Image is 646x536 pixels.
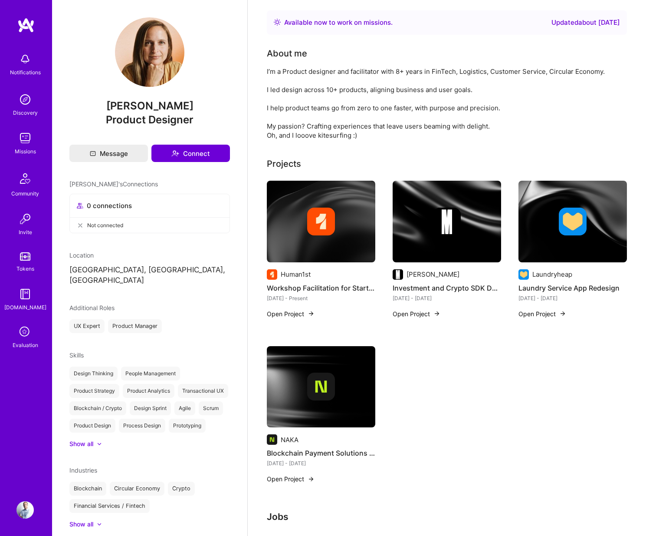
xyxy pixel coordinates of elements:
[16,285,34,303] img: guide book
[393,282,501,294] h4: Investment and Crypto SDK Design
[168,482,195,496] div: Crypto
[16,129,34,147] img: teamwork
[77,202,83,209] i: icon Collaborator
[267,309,315,318] button: Open Project
[281,270,311,279] div: Human1st
[69,265,230,286] p: [GEOGRAPHIC_DATA], [GEOGRAPHIC_DATA], [GEOGRAPHIC_DATA]
[518,294,627,303] div: [DATE] - [DATE]
[281,435,298,444] div: NAKA
[267,47,307,60] div: About me
[267,67,614,140] div: I’m a Product designer and facilitator with 8+ years in FinTech, Logistics, Customer Service, Cir...
[267,181,375,262] img: cover
[11,189,39,198] div: Community
[433,310,440,317] img: arrow-right
[17,324,33,341] i: icon SelectionTeam
[20,252,30,261] img: tokens
[19,228,32,237] div: Invite
[69,401,126,415] div: Blockchain / Crypto
[69,99,230,112] span: [PERSON_NAME]
[69,384,119,398] div: Product Strategy
[393,294,501,303] div: [DATE] - [DATE]
[518,282,627,294] h4: Laundry Service App Redesign
[15,147,36,156] div: Missions
[16,91,34,108] img: discovery
[69,251,230,260] div: Location
[267,346,375,428] img: cover
[119,419,165,433] div: Process Design
[267,447,375,459] h4: Blockchain Payment Solutions Design
[559,208,587,235] img: Company logo
[13,341,38,350] div: Evaluation
[551,17,620,28] div: Updated about [DATE]
[518,309,566,318] button: Open Project
[393,181,501,262] img: cover
[267,511,626,522] h3: Jobs
[274,19,281,26] img: Availability
[171,149,179,157] i: icon Connect
[407,270,459,279] div: [PERSON_NAME]
[69,419,115,433] div: Product Design
[87,201,132,210] span: 0 connections
[90,150,96,156] i: icon Mail
[284,17,393,28] div: Available now to work on missions .
[69,467,97,474] span: Industries
[130,401,171,415] div: Design Sprint
[87,221,123,230] span: Not connected
[307,373,335,400] img: Company logo
[16,50,34,68] img: bell
[69,179,158,189] span: [PERSON_NAME]'s Connections
[174,401,195,415] div: Agile
[69,499,150,513] div: Financial Services / Fintech
[106,113,193,126] span: Product Designer
[151,145,230,162] button: Connect
[108,319,162,333] div: Product Manager
[16,210,34,228] img: Invite
[16,501,34,519] img: User Avatar
[532,270,572,279] div: Laundryheap
[308,476,315,483] img: arrow-right
[199,401,223,415] div: Scrum
[518,181,627,262] img: cover
[267,269,277,280] img: Company logo
[267,294,375,303] div: [DATE] - Present
[559,310,566,317] img: arrow-right
[267,474,315,483] button: Open Project
[267,434,277,445] img: Company logo
[308,310,315,317] img: arrow-right
[69,482,106,496] div: Blockchain
[77,222,84,229] i: icon CloseGray
[69,520,93,529] div: Show all
[14,501,36,519] a: User Avatar
[121,367,180,380] div: People Management
[115,17,184,87] img: User Avatar
[13,108,38,117] div: Discovery
[69,319,105,333] div: UX Expert
[69,304,115,311] span: Additional Roles
[169,419,206,433] div: Prototyping
[69,440,93,448] div: Show all
[69,367,118,380] div: Design Thinking
[17,17,35,33] img: logo
[69,351,84,359] span: Skills
[110,482,164,496] div: Circular Economy
[69,194,230,233] button: 0 connectionsNot connected
[123,384,174,398] div: Product Analytics
[307,208,335,235] img: Company logo
[267,459,375,468] div: [DATE] - [DATE]
[4,303,46,312] div: [DOMAIN_NAME]
[433,208,461,235] img: Company logo
[16,264,34,273] div: Tokens
[69,145,148,162] button: Message
[10,68,41,77] div: Notifications
[393,269,403,280] img: Company logo
[267,157,301,170] div: Projects
[267,282,375,294] h4: Workshop Facilitation for Startups and Enterprises
[178,384,228,398] div: Transactional UX
[518,269,529,280] img: Company logo
[15,168,36,189] img: Community
[393,309,440,318] button: Open Project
